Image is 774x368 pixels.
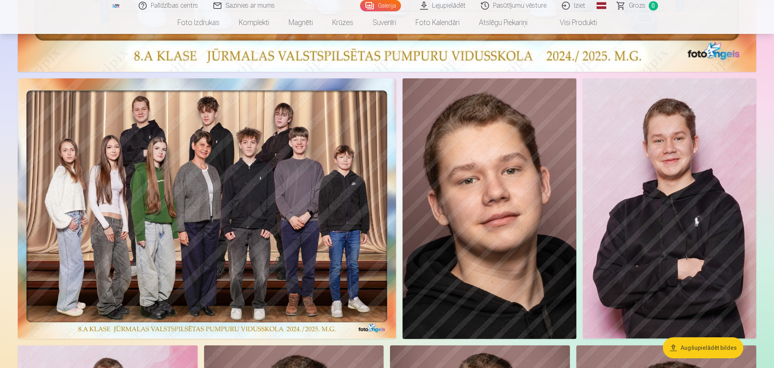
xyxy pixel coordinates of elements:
a: Foto izdrukas [168,11,229,34]
a: Suvenīri [363,11,406,34]
a: Komplekti [229,11,279,34]
a: Atslēgu piekariņi [469,11,537,34]
a: Foto kalendāri [406,11,469,34]
img: /fa1 [112,3,120,8]
a: Visi produkti [537,11,607,34]
button: Augšupielādēt bildes [663,337,743,358]
a: Magnēti [279,11,323,34]
span: Grozs [629,1,645,11]
span: 0 [649,1,658,11]
a: Krūzes [323,11,363,34]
